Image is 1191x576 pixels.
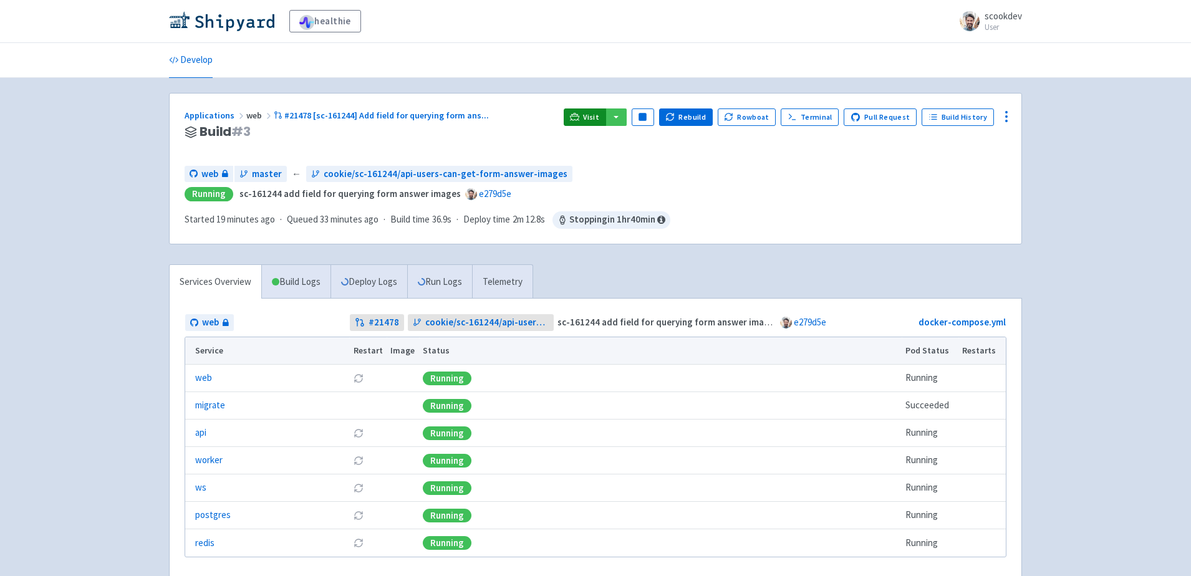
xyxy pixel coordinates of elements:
[252,167,282,181] span: master
[354,373,364,383] button: Restart pod
[902,474,958,502] td: Running
[324,167,567,181] span: cookie/sc-161244/api-users-can-get-form-answer-images
[274,110,491,121] a: #21478 [sc-161244] Add field for querying form ans...
[349,337,387,365] th: Restart
[958,337,1006,365] th: Restarts
[902,420,958,447] td: Running
[902,365,958,392] td: Running
[185,110,246,121] a: Applications
[902,502,958,529] td: Running
[479,188,511,199] a: e279d5e
[423,399,471,413] div: Running
[423,481,471,495] div: Running
[231,123,251,140] span: # 3
[718,108,776,126] button: Rowboat
[195,398,225,413] a: migrate
[844,108,917,126] a: Pull Request
[195,453,223,468] a: worker
[659,108,713,126] button: Rebuild
[423,536,471,550] div: Running
[185,337,349,365] th: Service
[423,426,471,440] div: Running
[330,265,407,299] a: Deploy Logs
[354,511,364,521] button: Restart pod
[354,456,364,466] button: Restart pod
[472,265,533,299] a: Telemetry
[781,108,839,126] a: Terminal
[425,315,549,330] span: cookie/sc-161244/api-users-can-get-form-answer-images
[306,166,572,183] a: cookie/sc-161244/api-users-can-get-form-answer-images
[289,10,361,32] a: healthie
[195,426,206,440] a: api
[919,316,1006,328] a: docker-compose.yml
[195,481,206,495] a: ws
[423,454,471,468] div: Running
[246,110,274,121] span: web
[463,213,510,227] span: Deploy time
[390,213,430,227] span: Build time
[922,108,994,126] a: Build History
[195,508,231,522] a: postgres
[408,314,554,331] a: cookie/sc-161244/api-users-can-get-form-answer-images
[185,211,670,229] div: · · ·
[185,166,233,183] a: web
[354,428,364,438] button: Restart pod
[185,187,233,201] div: Running
[564,108,606,126] a: Visit
[952,11,1022,31] a: scookdev User
[350,314,404,331] a: #21478
[794,316,826,328] a: e279d5e
[287,213,379,225] span: Queued
[423,509,471,522] div: Running
[513,213,545,227] span: 2m 12.8s
[239,188,461,199] strong: sc-161244 add field for querying form answer images
[170,265,261,299] a: Services Overview
[985,23,1022,31] small: User
[234,166,287,183] a: master
[354,538,364,548] button: Restart pod
[195,371,212,385] a: web
[185,213,275,225] span: Started
[200,125,251,139] span: Build
[354,483,364,493] button: Restart pod
[902,529,958,557] td: Running
[195,536,215,550] a: redis
[201,167,218,181] span: web
[284,110,489,121] span: #21478 [sc-161244] Add field for querying form ans ...
[169,11,274,31] img: Shipyard logo
[632,108,654,126] button: Pause
[419,337,902,365] th: Status
[583,112,599,122] span: Visit
[557,316,779,328] strong: sc-161244 add field for querying form answer images
[202,315,219,330] span: web
[432,213,451,227] span: 36.9s
[423,372,471,385] div: Running
[552,211,670,229] span: Stopping in 1 hr 40 min
[407,265,472,299] a: Run Logs
[262,265,330,299] a: Build Logs
[320,213,379,225] time: 33 minutes ago
[369,315,399,330] strong: # 21478
[169,43,213,78] a: Develop
[902,337,958,365] th: Pod Status
[292,167,301,181] span: ←
[985,10,1022,22] span: scookdev
[185,314,234,331] a: web
[902,447,958,474] td: Running
[902,392,958,420] td: Succeeded
[216,213,275,225] time: 19 minutes ago
[387,337,419,365] th: Image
